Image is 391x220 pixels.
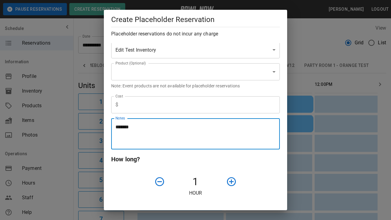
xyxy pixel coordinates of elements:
p: $ [115,101,118,108]
h5: Create Placeholder Reservation [111,15,280,24]
div: Edit Test Inventory [111,41,280,58]
div: ​ [111,63,280,80]
h6: Placeholder reservations do not incur any charge [111,30,280,38]
p: Note: Event products are not available for placeholder reservations [111,83,280,89]
p: Hour [111,189,280,197]
h6: How long? [111,154,280,164]
h4: 1 [167,175,224,188]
